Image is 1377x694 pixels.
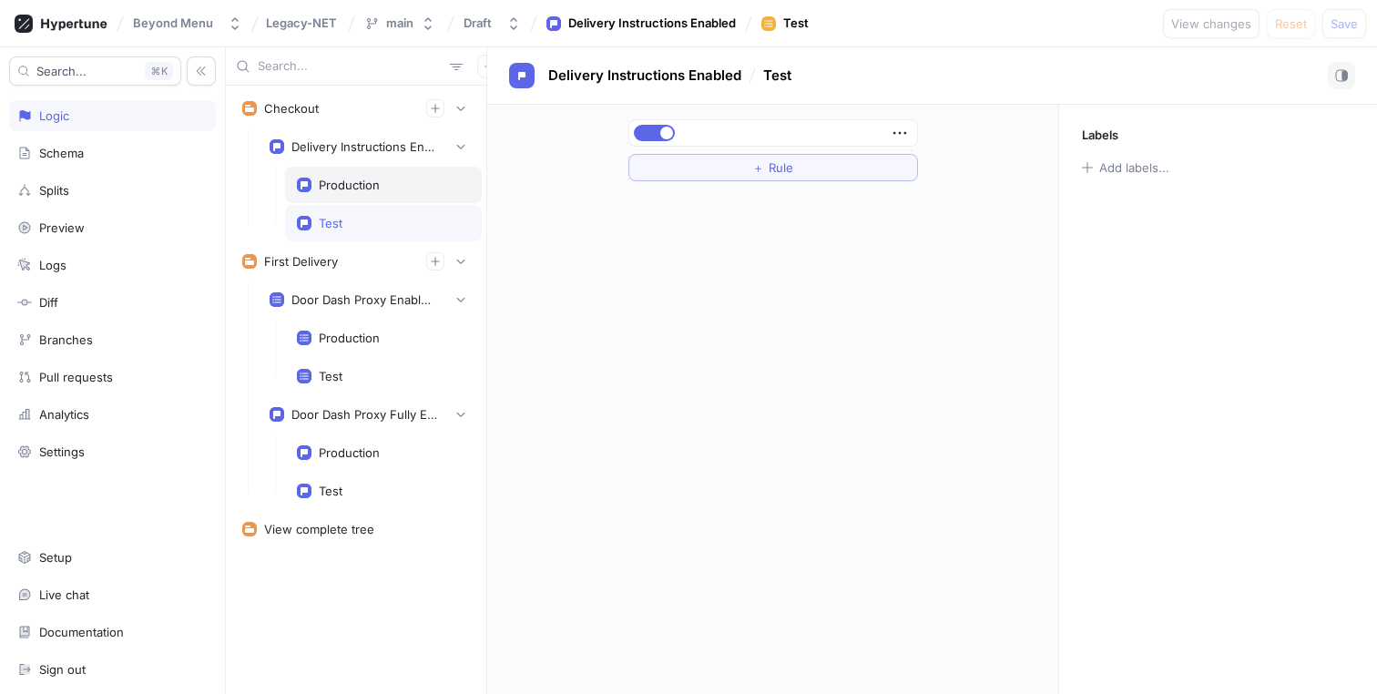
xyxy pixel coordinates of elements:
div: Door Dash Proxy Enabled Entity List [291,292,437,307]
span: Save [1331,18,1358,29]
span: Search... [36,66,87,77]
div: Draft [464,15,492,31]
span: Legacy-NET [266,16,337,29]
div: Add labels... [1099,162,1169,174]
div: Delivery Instructions Enabled [291,139,437,154]
div: main [386,15,413,31]
button: Save [1322,9,1366,38]
div: Test [319,369,342,383]
div: Test [319,216,342,230]
div: Live chat [39,587,89,602]
div: Preview [39,220,85,235]
div: Test [319,484,342,498]
span: ＋ [752,162,764,173]
div: Beyond Menu [133,15,213,31]
input: Search... [258,57,443,76]
div: K [145,62,173,80]
span: Reset [1275,18,1307,29]
div: Logs [39,258,66,272]
div: Schema [39,146,84,160]
div: Logic [39,108,69,123]
div: Branches [39,332,93,347]
div: Sign out [39,662,86,677]
button: View changes [1163,9,1260,38]
p: Test [763,66,791,87]
div: First Delivery [264,254,338,269]
div: Test [783,15,809,33]
span: View changes [1171,18,1251,29]
div: Pull requests [39,370,113,384]
div: Settings [39,444,85,459]
div: Checkout [264,101,319,116]
div: View complete tree [264,522,374,536]
div: Setup [39,550,72,565]
button: main [357,8,443,38]
div: Door Dash Proxy Fully Enabled [291,407,437,422]
div: Production [319,445,380,460]
div: Delivery Instructions Enabled [568,15,736,33]
button: Reset [1267,9,1315,38]
div: Analytics [39,407,89,422]
div: Production [319,178,380,192]
button: ＋Rule [628,154,918,181]
a: Documentation [9,617,216,648]
button: Draft [456,8,528,38]
div: Diff [39,295,58,310]
p: Labels [1082,128,1118,142]
div: Splits [39,183,69,198]
div: Production [319,331,380,345]
p: Delivery Instructions Enabled [548,66,741,87]
button: Beyond Menu [126,8,250,38]
button: Add labels... [1076,156,1174,179]
span: Rule [769,162,793,173]
div: Documentation [39,625,124,639]
button: Search...K [9,56,181,86]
